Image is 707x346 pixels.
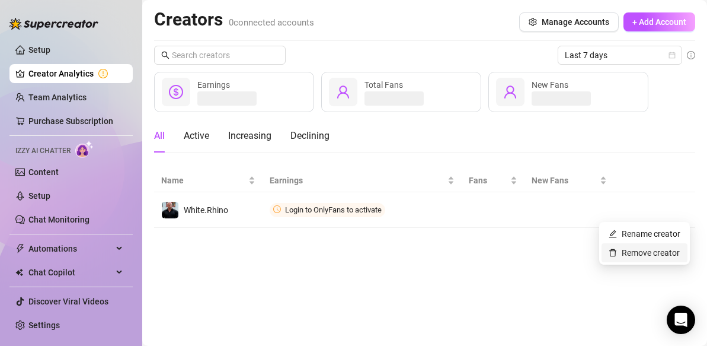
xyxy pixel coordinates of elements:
[524,169,614,192] th: New Fans
[184,205,228,215] span: White.Rhino
[462,169,524,192] th: Fans
[667,306,695,334] div: Open Intercom Messenger
[336,85,350,99] span: user
[542,17,609,27] span: Manage Accounts
[503,85,517,99] span: user
[169,85,183,99] span: dollar-circle
[28,215,89,224] a: Chat Monitoring
[532,174,597,187] span: New Fans
[28,191,50,201] a: Setup
[28,239,113,258] span: Automations
[632,17,686,27] span: + Add Account
[28,167,59,177] a: Content
[28,320,60,330] a: Settings
[228,129,271,143] div: Increasing
[197,80,230,90] span: Earnings
[15,244,25,253] span: thunderbolt
[161,51,169,59] span: search
[15,145,71,157] span: Izzy AI Chatter
[154,8,314,31] h2: Creators
[519,12,619,31] button: Manage Accounts
[15,268,23,277] img: Chat Copilot
[532,80,568,90] span: New Fans
[28,93,87,102] a: Team Analytics
[609,248,680,258] a: Remove creator
[565,46,675,64] span: Last 7 days
[75,141,94,158] img: AI Chatter
[273,205,281,213] span: clock-circle
[270,174,446,187] span: Earnings
[687,51,695,59] span: info-circle
[668,52,676,59] span: calendar
[161,174,246,187] span: Name
[172,49,269,62] input: Search creators
[184,129,209,143] div: Active
[154,169,263,192] th: Name
[28,45,50,55] a: Setup
[285,205,382,214] span: Login to OnlyFans to activate
[290,129,329,143] div: Declining
[529,18,537,26] span: setting
[9,18,98,30] img: logo-BBDzfeDw.svg
[162,202,178,218] img: White.Rhino
[263,169,462,192] th: Earnings
[364,80,403,90] span: Total Fans
[469,174,507,187] span: Fans
[28,263,113,282] span: Chat Copilot
[28,297,108,306] a: Discover Viral Videos
[28,116,113,126] a: Purchase Subscription
[28,64,123,83] a: Creator Analytics exclamation-circle
[154,129,165,143] div: All
[229,17,314,28] span: 0 connected accounts
[623,12,695,31] button: + Add Account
